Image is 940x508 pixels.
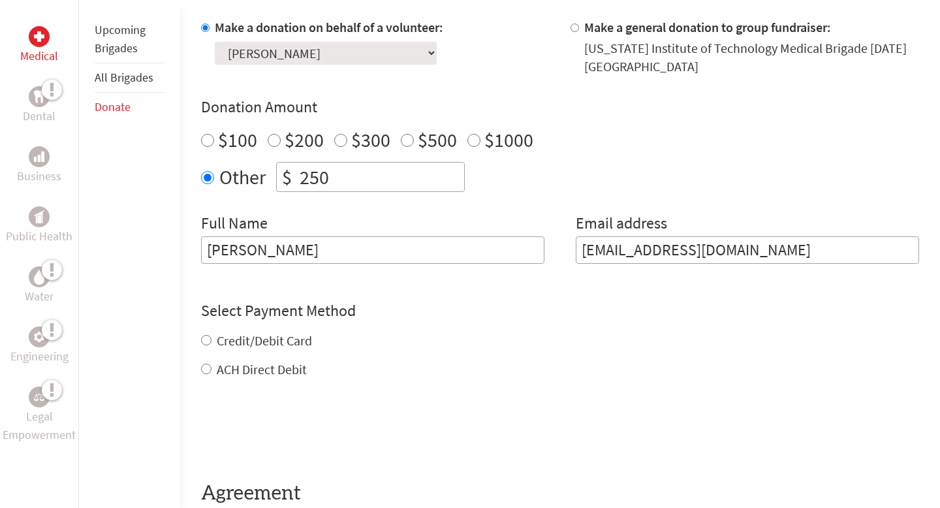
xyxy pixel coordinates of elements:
[34,210,44,223] img: Public Health
[20,47,58,65] p: Medical
[584,19,831,35] label: Make a general donation to group fundraiser:
[17,146,61,185] a: BusinessBusiness
[201,236,544,264] input: Enter Full Name
[29,206,50,227] div: Public Health
[576,213,667,236] label: Email address
[95,70,153,85] a: All Brigades
[576,236,919,264] input: Your Email
[418,127,457,152] label: $500
[215,19,443,35] label: Make a donation on behalf of a volunteer:
[277,163,297,191] div: $
[6,227,72,246] p: Public Health
[217,361,307,377] label: ACH Direct Debit
[34,332,44,342] img: Engineering
[584,39,919,76] div: [US_STATE] Institute of Technology Medical Brigade [DATE] [GEOGRAPHIC_DATA]
[201,482,919,505] h4: Agreement
[484,127,533,152] label: $1000
[3,387,76,444] a: Legal EmpowermentLegal Empowerment
[201,213,268,236] label: Full Name
[23,86,55,125] a: DentalDental
[95,93,164,121] li: Donate
[218,127,257,152] label: $100
[6,206,72,246] a: Public HealthPublic Health
[297,163,464,191] input: Enter Amount
[351,127,390,152] label: $300
[201,405,399,456] iframe: reCAPTCHA
[10,347,69,366] p: Engineering
[29,146,50,167] div: Business
[29,26,50,47] div: Medical
[29,86,50,107] div: Dental
[95,16,164,63] li: Upcoming Brigades
[34,269,44,284] img: Water
[95,63,164,93] li: All Brigades
[17,167,61,185] p: Business
[201,97,919,118] h4: Donation Amount
[23,107,55,125] p: Dental
[3,407,76,444] p: Legal Empowerment
[34,393,44,401] img: Legal Empowerment
[25,266,54,306] a: WaterWater
[25,287,54,306] p: Water
[201,300,919,321] h4: Select Payment Method
[95,22,146,56] a: Upcoming Brigades
[285,127,324,152] label: $200
[34,90,44,103] img: Dental
[34,31,44,42] img: Medical
[219,162,266,192] label: Other
[29,387,50,407] div: Legal Empowerment
[217,332,312,349] label: Credit/Debit Card
[95,99,131,114] a: Donate
[29,326,50,347] div: Engineering
[29,266,50,287] div: Water
[34,151,44,162] img: Business
[20,26,58,65] a: MedicalMedical
[10,326,69,366] a: EngineeringEngineering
